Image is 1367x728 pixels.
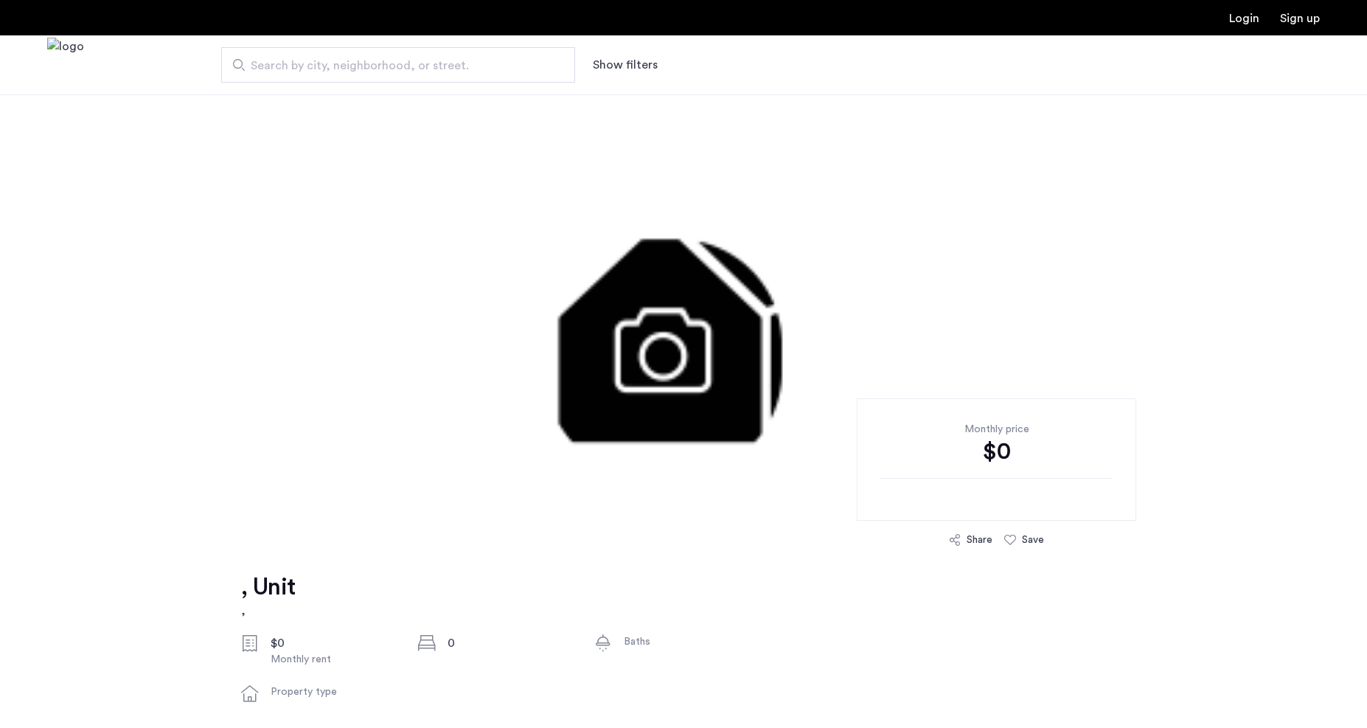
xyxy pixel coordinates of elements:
[241,602,295,620] h2: ,
[241,572,295,620] a: , Unit,
[241,572,295,602] h1: , Unit
[1280,13,1320,24] a: Registration
[624,634,748,649] div: Baths
[271,652,394,667] div: Monthly rent
[246,94,1121,537] img: 3.gif
[221,47,575,83] input: Apartment Search
[880,437,1113,466] div: $0
[1022,533,1044,547] div: Save
[271,684,394,699] div: Property type
[967,533,992,547] div: Share
[448,634,571,652] div: 0
[251,57,534,74] span: Search by city, neighborhood, or street.
[47,38,84,93] img: logo
[593,56,658,74] button: Show or hide filters
[1229,13,1259,24] a: Login
[47,38,84,93] a: Cazamio Logo
[880,422,1113,437] div: Monthly price
[271,634,394,652] div: $0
